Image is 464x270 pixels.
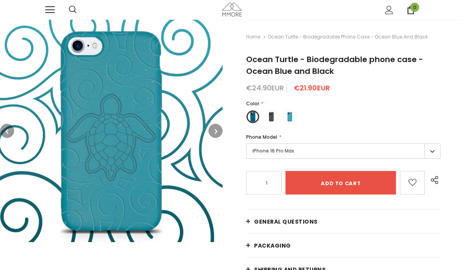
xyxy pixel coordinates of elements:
a: General Questions [246,210,440,233]
span: Color [246,100,259,107]
span: €21.90EUR [294,83,330,93]
span: Ocean Turtle - Biodegradable phone case - Ocean Blue and Black [246,54,423,77]
span: Ocean Turtle - Biodegradable phone case - Ocean Blue and Black [268,32,428,42]
a: Home [246,32,260,42]
img: MMORE Cases [222,2,242,16]
span: General Questions [254,218,318,226]
span: €24.90EUR [246,83,284,93]
input: Add to cart [285,171,396,195]
span: 0 [410,3,419,12]
label: iPhone 16 Pro Max [246,143,440,159]
a: 0 [407,6,415,14]
span: Phone Model [246,134,277,140]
